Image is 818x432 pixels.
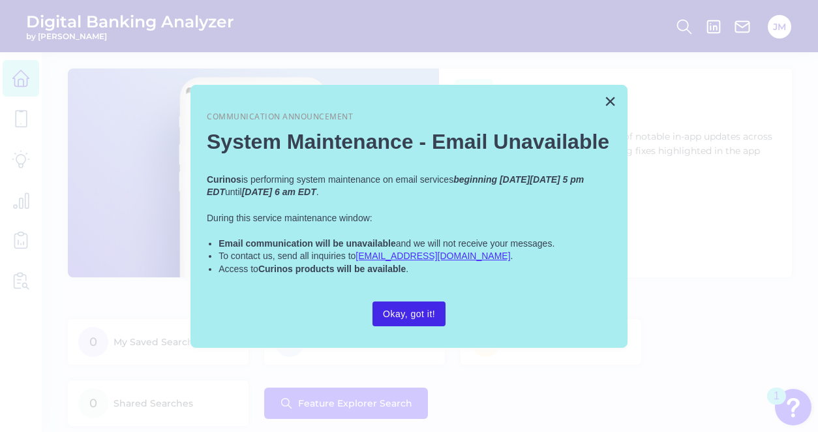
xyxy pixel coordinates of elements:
p: Communication Announcement [207,112,611,123]
strong: Curinos products will be available [258,264,406,274]
span: Access to [219,264,258,274]
strong: Email communication will be unavailable [219,238,396,249]
span: . [511,251,513,261]
a: [EMAIL_ADDRESS][DOMAIN_NAME] [356,251,510,261]
button: Close [604,91,616,112]
span: To contact us, send all inquiries to [219,251,356,261]
span: . [406,264,408,274]
em: [DATE] 6 am EDT [242,187,316,197]
span: and we will not receive your messages. [396,238,555,249]
span: until [225,187,242,197]
h2: System Maintenance - Email Unavailable [207,129,611,154]
button: Okay, got it! [372,301,446,326]
span: is performing system maintenance on email services [241,174,453,185]
span: . [316,187,319,197]
strong: Curinos [207,174,241,185]
p: During this service maintenance window: [207,212,611,225]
